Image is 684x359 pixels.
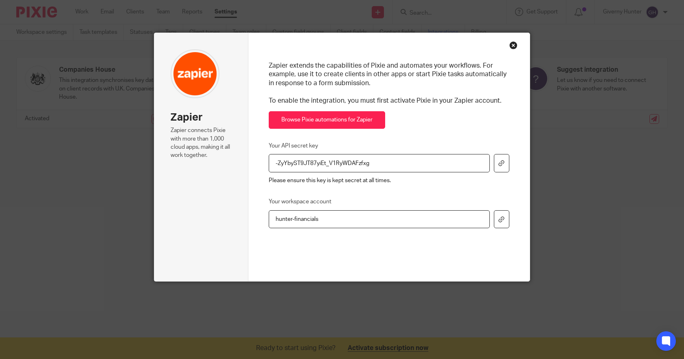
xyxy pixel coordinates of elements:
div: Copy [490,210,509,229]
p: Please ensure this key is kept secret at all times. [269,176,510,185]
label: Your API secret key [269,142,318,150]
div: Copy [490,154,509,172]
div: Close this dialog window [509,41,517,49]
img: zapier-icon.png [171,49,219,98]
a: Browse Pixie automations for Zapier [269,111,385,129]
i: Copy [498,160,504,166]
h2: Zapier [171,110,232,124]
label: Your workspace account [269,198,331,206]
p: Zapier connects Pixie with more than 1,000 cloud apps, making it all work together. [171,126,232,159]
p: Zapier extends the capabilities of Pixie and automates your workflows. For example, use it to cre... [269,62,510,105]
